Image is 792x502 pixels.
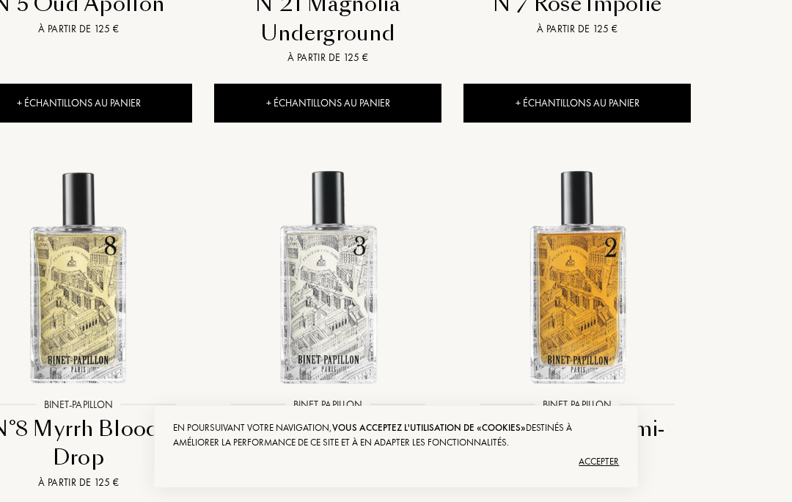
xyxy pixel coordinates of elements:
div: Accepter [173,450,620,473]
span: vous acceptez l'utilisation de «cookies» [332,421,526,434]
div: À partir de 125 € [220,50,436,65]
div: + Échantillons au panier [463,84,691,123]
img: N°2 Ambre Demi-Deuil Binet-Papillon [465,164,689,389]
div: + Échantillons au panier [214,84,441,123]
div: À partir de 125 € [469,21,685,37]
div: En poursuivant votre navigation, destinés à améliorer la performance de ce site et à en adapter l... [173,421,620,450]
img: N°3 Cologne Curieuse Binet-Papillon [216,164,440,389]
